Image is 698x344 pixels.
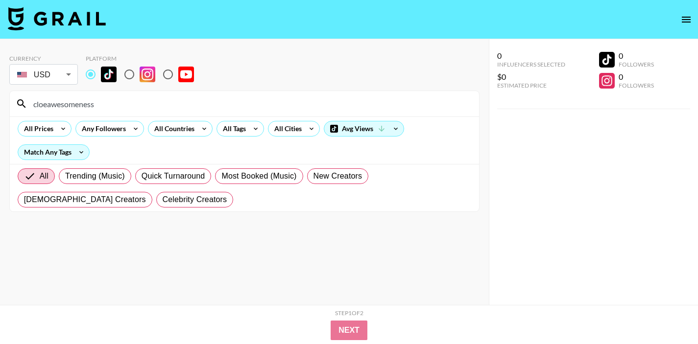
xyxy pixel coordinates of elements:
[101,67,117,82] img: TikTok
[9,55,78,62] div: Currency
[335,309,363,317] div: Step 1 of 2
[18,121,55,136] div: All Prices
[221,170,296,182] span: Most Booked (Music)
[649,295,686,332] iframe: Drift Widget Chat Controller
[619,82,654,89] div: Followers
[324,121,404,136] div: Avg Views
[619,72,654,82] div: 0
[8,7,106,30] img: Grail Talent
[76,121,128,136] div: Any Followers
[497,51,565,61] div: 0
[268,121,304,136] div: All Cities
[18,145,89,160] div: Match Any Tags
[148,121,196,136] div: All Countries
[163,194,227,206] span: Celebrity Creators
[11,66,76,83] div: USD
[217,121,248,136] div: All Tags
[497,82,565,89] div: Estimated Price
[497,61,565,68] div: Influencers Selected
[619,61,654,68] div: Followers
[24,194,146,206] span: [DEMOGRAPHIC_DATA] Creators
[676,10,696,29] button: open drawer
[619,51,654,61] div: 0
[178,67,194,82] img: YouTube
[86,55,202,62] div: Platform
[27,96,473,112] input: Search by User Name
[313,170,362,182] span: New Creators
[142,170,205,182] span: Quick Turnaround
[65,170,125,182] span: Trending (Music)
[40,170,48,182] span: All
[497,72,565,82] div: $0
[331,321,367,340] button: Next
[140,67,155,82] img: Instagram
